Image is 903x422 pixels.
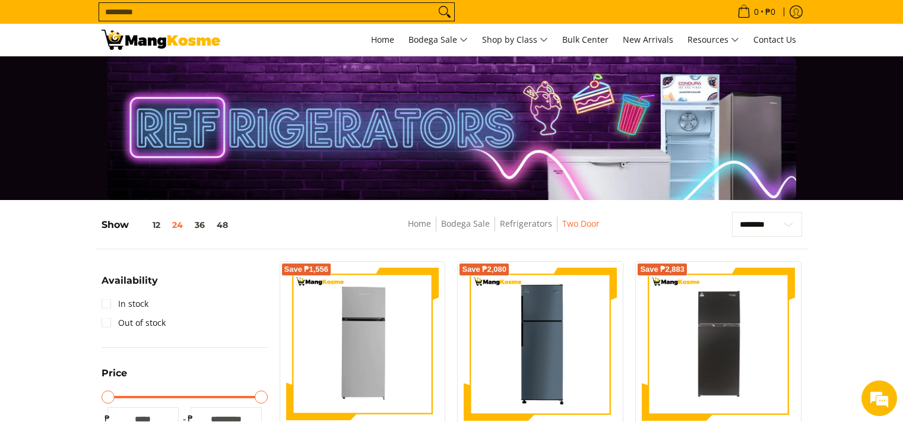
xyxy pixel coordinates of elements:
button: 48 [211,220,234,230]
a: New Arrivals [617,24,679,56]
button: 36 [189,220,211,230]
button: 24 [166,220,189,230]
span: Contact Us [753,34,796,45]
h5: Show [102,219,234,231]
span: Shop by Class [482,33,548,47]
a: Bulk Center [556,24,614,56]
a: Contact Us [747,24,802,56]
span: Bodega Sale [408,33,468,47]
a: Shop by Class [476,24,554,56]
span: New Arrivals [623,34,673,45]
a: Out of stock [102,313,166,332]
span: Two Door [562,217,600,231]
span: Home [371,34,394,45]
summary: Open [102,369,127,387]
span: Bulk Center [562,34,609,45]
span: Resources [687,33,739,47]
img: Bodega Sale Refrigerator l Mang Kosme: Home Appliances Warehouse Sale Two Door [102,30,220,50]
button: 12 [129,220,166,230]
a: Resources [682,24,745,56]
span: 0 [752,8,761,16]
nav: Breadcrumbs [323,217,684,243]
span: Availability [102,276,158,285]
a: Home [365,24,400,56]
span: • [734,5,779,18]
img: Kelvinator 7.3 Cu.Ft. Direct Cool KLC Manual Defrost Standard Refrigerator (Silver) (Class A) [286,268,439,421]
summary: Open [102,276,158,294]
img: condura-direct-cool-7.5-cubic-feet-2-door-manual-defrost-inverter-ref-iron-gray-full-view-mang-kosme [464,268,617,421]
span: Save ₱2,080 [462,266,506,273]
a: Bodega Sale [403,24,474,56]
img: Condura 6.4 Cu. Ft. No Frost Inverter Refrigerator, Dark Inox, CNF198i (Class A) [642,268,795,421]
span: Price [102,369,127,378]
a: Refrigerators [500,218,552,229]
span: Save ₱2,883 [640,266,685,273]
span: Save ₱1,556 [284,266,329,273]
a: In stock [102,294,148,313]
a: Bodega Sale [441,218,490,229]
span: ₱0 [763,8,777,16]
nav: Main Menu [232,24,802,56]
a: Home [408,218,431,229]
button: Search [435,3,454,21]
